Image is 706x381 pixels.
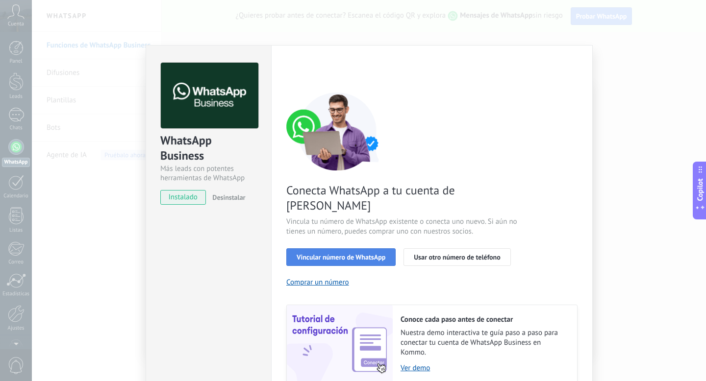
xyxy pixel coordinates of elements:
span: Nuestra demo interactiva te guía paso a paso para conectar tu cuenta de WhatsApp Business en Kommo. [401,328,567,357]
button: Vincular número de WhatsApp [286,248,396,266]
span: instalado [161,190,205,205]
span: Vincular número de WhatsApp [297,254,385,261]
span: Vincula tu número de WhatsApp existente o conecta uno nuevo. Si aún no tienes un número, puedes c... [286,217,520,237]
img: connect number [286,92,389,170]
button: Comprar un número [286,278,349,287]
span: Desinstalar [212,193,245,202]
button: Desinstalar [208,190,245,205]
a: Ver demo [401,363,567,373]
span: Copilot [695,179,705,201]
span: Conecta WhatsApp a tu cuenta de [PERSON_NAME] [286,183,520,213]
img: logo_main.png [161,63,258,129]
h2: Conoce cada paso antes de conectar [401,315,567,324]
div: Más leads con potentes herramientas de WhatsApp [160,164,257,183]
span: Usar otro número de teléfono [414,254,500,261]
button: Usar otro número de teléfono [403,248,510,266]
div: WhatsApp Business [160,133,257,164]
